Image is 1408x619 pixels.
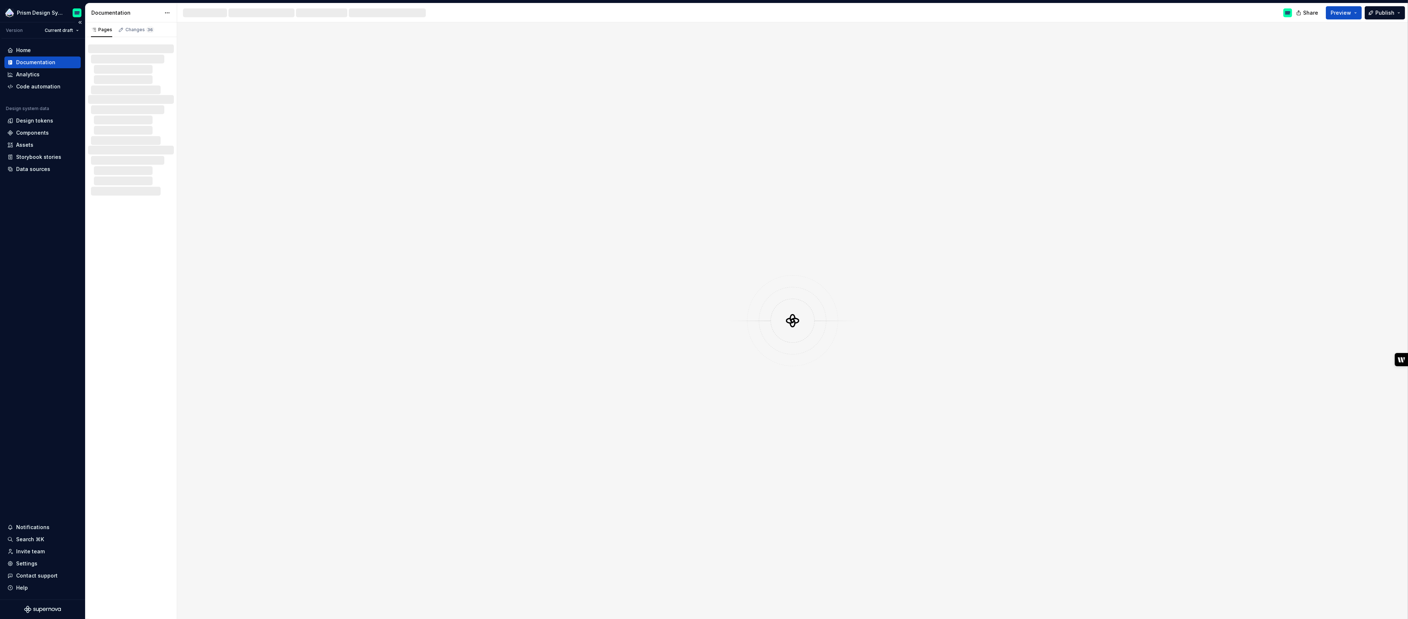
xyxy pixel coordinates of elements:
[16,165,50,173] div: Data sources
[16,560,37,567] div: Settings
[1326,6,1362,19] button: Preview
[1,5,84,21] button: Prism Design SystemEmiliano Rodriguez
[16,548,45,555] div: Invite team
[16,71,40,78] div: Analytics
[16,47,31,54] div: Home
[4,151,81,163] a: Storybook stories
[5,8,14,17] img: 106765b7-6fc4-4b5d-8be0-32f944830029.png
[4,69,81,80] a: Analytics
[17,9,64,17] div: Prism Design System
[16,83,61,90] div: Code automation
[146,27,154,33] span: 36
[16,129,49,136] div: Components
[91,9,161,17] div: Documentation
[4,163,81,175] a: Data sources
[6,28,23,33] div: Version
[4,127,81,139] a: Components
[41,25,82,36] button: Current draft
[4,115,81,127] a: Design tokens
[1365,6,1405,19] button: Publish
[4,81,81,92] a: Code automation
[16,536,44,543] div: Search ⌘K
[73,8,81,17] img: Emiliano Rodriguez
[4,139,81,151] a: Assets
[75,17,85,28] button: Collapse sidebar
[4,44,81,56] a: Home
[16,153,61,161] div: Storybook stories
[4,570,81,582] button: Contact support
[16,572,58,579] div: Contact support
[1292,6,1323,19] button: Share
[16,59,55,66] div: Documentation
[1331,9,1351,17] span: Preview
[45,28,73,33] span: Current draft
[1375,9,1394,17] span: Publish
[4,546,81,557] a: Invite team
[1303,9,1318,17] span: Share
[4,521,81,533] button: Notifications
[6,106,49,112] div: Design system data
[16,524,50,531] div: Notifications
[16,117,53,124] div: Design tokens
[24,606,61,613] svg: Supernova Logo
[4,558,81,569] a: Settings
[1283,8,1292,17] img: Emiliano Rodriguez
[4,534,81,545] button: Search ⌘K
[16,141,33,149] div: Assets
[4,57,81,68] a: Documentation
[16,584,28,591] div: Help
[125,27,154,33] div: Changes
[4,582,81,594] button: Help
[91,27,112,33] div: Pages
